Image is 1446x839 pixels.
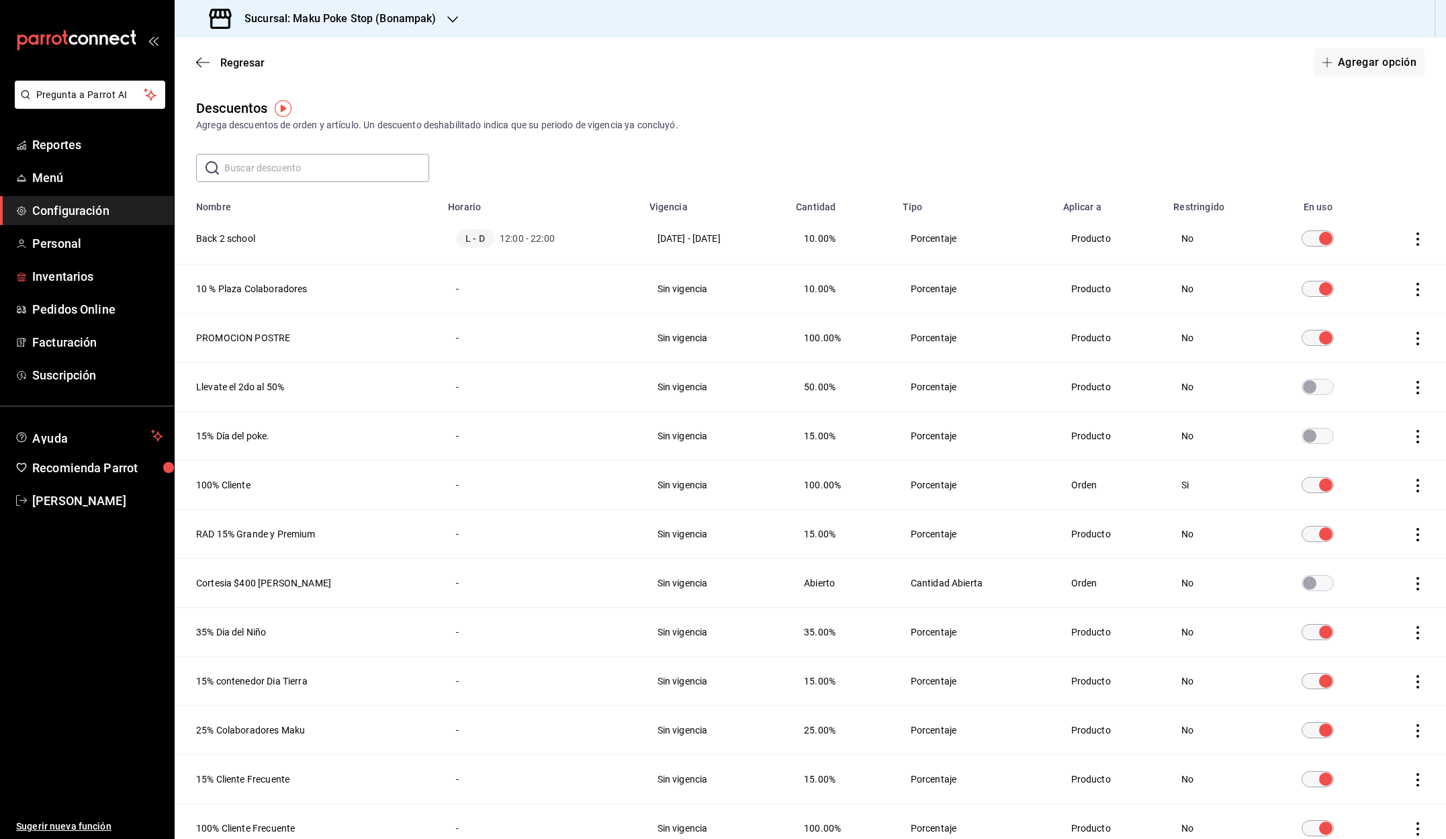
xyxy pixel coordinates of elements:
[641,510,788,559] td: Sin vigencia
[32,267,163,285] span: Inventarios
[1165,265,1268,314] td: No
[788,193,894,213] th: Cantidad
[1055,193,1166,213] th: Aplicar a
[1165,510,1268,559] td: No
[32,234,163,253] span: Personal
[9,97,165,112] a: Pregunta a Parrot AI
[641,363,788,412] td: Sin vigencia
[1411,381,1425,394] button: actions
[1411,626,1425,639] button: actions
[440,314,641,363] td: -
[456,229,494,248] span: L - D
[1165,412,1268,461] td: No
[196,56,265,69] button: Regresar
[1411,232,1425,246] button: actions
[895,265,1055,314] td: Porcentaje
[895,608,1055,657] td: Porcentaje
[175,265,440,314] th: 10 % Plaza Colaboradores
[1165,193,1268,213] th: Restringido
[1165,706,1268,755] td: No
[32,492,163,510] span: [PERSON_NAME]
[440,193,641,213] th: Horario
[1411,577,1425,590] button: actions
[895,213,1055,265] td: Porcentaje
[15,81,165,109] button: Pregunta a Parrot AI
[788,559,894,608] td: Abierto
[1411,528,1425,541] button: actions
[641,213,788,265] td: [DATE] - [DATE]
[440,363,641,412] td: -
[440,461,641,510] td: -
[895,510,1055,559] td: Porcentaje
[641,193,788,213] th: Vigencia
[804,283,835,294] span: 10.00%
[175,706,440,755] th: 25% Colaboradores Maku
[500,232,555,245] span: 12:00 - 22:00
[1165,213,1268,265] td: No
[641,657,788,706] td: Sin vigencia
[175,213,440,265] th: Back 2 school
[1165,657,1268,706] td: No
[440,706,641,755] td: -
[804,529,835,539] span: 15.00%
[175,363,440,412] th: Llevate el 2do al 50%
[895,657,1055,706] td: Porcentaje
[36,88,144,102] span: Pregunta a Parrot AI
[175,510,440,559] th: RAD 15% Grande y Premium
[1314,48,1425,77] button: Agregar opción
[1055,412,1166,461] td: Producto
[1165,314,1268,363] td: No
[804,333,841,343] span: 100.00%
[1165,608,1268,657] td: No
[641,608,788,657] td: Sin vigencia
[32,428,146,444] span: Ayuda
[1411,479,1425,492] button: actions
[32,459,163,477] span: Recomienda Parrot
[1055,213,1166,265] td: Producto
[175,461,440,510] th: 100% Cliente
[1411,675,1425,689] button: actions
[895,193,1055,213] th: Tipo
[175,608,440,657] th: 35% Dia del Niño
[224,154,429,181] input: Buscar descuento
[32,202,163,220] span: Configuración
[804,627,835,637] span: 35.00%
[175,755,440,804] th: 15% Cliente Frecuente
[895,363,1055,412] td: Porcentaje
[16,820,163,834] span: Sugerir nueva función
[1055,461,1166,510] td: Orden
[220,56,265,69] span: Regresar
[641,314,788,363] td: Sin vigencia
[641,265,788,314] td: Sin vigencia
[1411,822,1425,836] button: actions
[32,169,163,187] span: Menú
[895,755,1055,804] td: Porcentaje
[804,382,835,392] span: 50.00%
[1055,265,1166,314] td: Producto
[1055,657,1166,706] td: Producto
[641,559,788,608] td: Sin vigencia
[895,559,1055,608] td: Cantidad Abierta
[275,100,291,117] img: Tooltip marker
[1411,724,1425,738] button: actions
[1055,314,1166,363] td: Producto
[804,431,835,441] span: 15.00%
[1055,559,1166,608] td: Orden
[440,608,641,657] td: -
[804,480,841,490] span: 100.00%
[1411,773,1425,787] button: actions
[1055,363,1166,412] td: Producto
[1055,510,1166,559] td: Producto
[804,676,835,687] span: 15.00%
[1269,193,1368,213] th: En uso
[1165,363,1268,412] td: No
[196,98,267,118] div: Descuentos
[1165,755,1268,804] td: No
[175,412,440,461] th: 15% Día del poke.
[196,118,1425,132] div: Agrega descuentos de orden y artículo. Un descuento deshabilitado indica que su periodo de vigenc...
[1165,559,1268,608] td: No
[1165,461,1268,510] td: Si
[1411,283,1425,296] button: actions
[175,559,440,608] th: Cortesia $400 [PERSON_NAME]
